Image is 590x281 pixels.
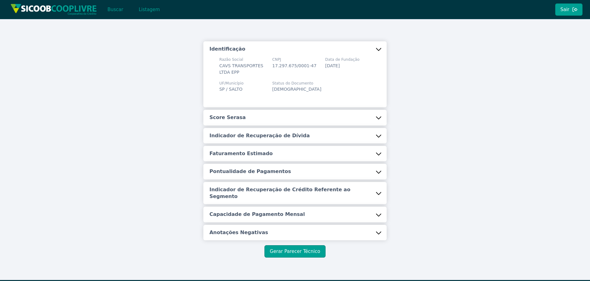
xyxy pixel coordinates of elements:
[133,3,165,16] button: Listagem
[203,182,387,205] button: Indicador de Recuperação de Crédito Referente ao Segmento
[325,63,340,68] span: [DATE]
[203,164,387,179] button: Pontualidade de Pagamentos
[272,57,316,62] span: CNPJ
[210,211,305,218] h5: Capacidade de Pagamento Mensal
[203,225,387,240] button: Anotações Negativas
[210,168,291,175] h5: Pontualidade de Pagamentos
[10,4,97,15] img: img/sicoob_cooplivre.png
[203,128,387,143] button: Indicador de Recuperação de Dívida
[203,41,387,57] button: Identificação
[203,207,387,222] button: Capacidade de Pagamento Mensal
[264,245,325,258] button: Gerar Parecer Técnico
[210,229,268,236] h5: Anotações Negativas
[102,3,128,16] button: Buscar
[272,63,316,68] span: 17.297.675/0001-47
[219,81,243,86] span: UF/Município
[272,81,321,86] span: Status do Documento
[272,87,321,92] span: [DEMOGRAPHIC_DATA]
[555,3,583,16] button: Sair
[210,114,246,121] h5: Score Serasa
[210,186,376,200] h5: Indicador de Recuperação de Crédito Referente ao Segmento
[219,87,243,92] span: SP / SALTO
[325,57,359,62] span: Data de Fundação
[219,57,265,62] span: Razão Social
[203,110,387,125] button: Score Serasa
[210,46,245,52] h5: Identificação
[210,150,273,157] h5: Faturamento Estimado
[210,132,310,139] h5: Indicador de Recuperação de Dívida
[203,146,387,161] button: Faturamento Estimado
[219,63,263,75] span: CAVS TRANSPORTES LTDA EPP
